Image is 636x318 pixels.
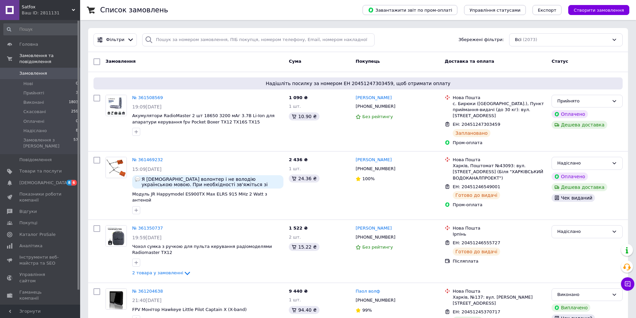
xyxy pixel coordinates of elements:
[71,180,77,186] span: 6
[453,202,546,208] div: Пром-оплата
[621,277,634,291] button: Чат з покупцем
[135,177,140,182] img: :speech_balloon:
[132,271,183,276] span: 2 товара у замовленні
[132,226,163,231] a: № 361350737
[515,37,521,43] span: Всі
[362,114,393,119] span: Без рейтингу
[453,240,500,245] span: ЕН: 20451246555727
[533,5,562,15] button: Експорт
[142,33,375,46] input: Пошук за номером замовлення, ПІБ покупця, номером телефону, Email, номером накладної
[73,137,78,149] span: 57
[354,102,397,111] div: [PHONE_NUMBER]
[453,157,546,163] div: Нова Пошта
[354,165,397,173] div: [PHONE_NUMBER]
[132,307,247,312] span: FPV Монітор Hawkeye Little Pilot Captain X (X-band)
[552,194,595,202] div: Чек виданий
[289,104,301,109] span: 1 шт.
[22,10,80,16] div: Ваш ID: 2811131
[453,163,546,181] div: Харків, Поштомат №43093: вул. [STREET_ADDRESS] (Біля "ХАРКІВСЬКИЙ ВОДОКАНАЛПРОЕКТ")
[19,41,38,47] span: Головна
[19,209,37,215] span: Відгуки
[106,157,127,178] img: Фото товару
[289,59,301,64] span: Cума
[142,177,281,187] span: Я [DEMOGRAPHIC_DATA] волонтер і не володію українською мовою. При необхідності зв'яжіться зі мною...
[132,235,162,240] span: 19:59[DATE]
[453,129,490,137] div: Заплановано
[69,99,78,105] span: 1803
[552,183,607,191] div: Дешева доставка
[445,59,494,64] span: Доставка та оплата
[289,306,319,314] div: 94.40 ₴
[356,288,380,295] a: Паол волф
[557,291,609,298] div: Виконано
[106,289,127,309] img: Фото товару
[368,7,452,13] span: Завантажити звіт по пром-оплаті
[19,289,62,301] span: Гаманець компанії
[76,81,78,87] span: 0
[132,104,162,109] span: 19:09[DATE]
[106,37,125,43] span: Фільтри
[23,109,46,115] span: Скасовані
[356,95,392,101] a: [PERSON_NAME]
[552,121,607,129] div: Дешева доставка
[557,228,609,235] div: Надіслано
[105,157,127,178] a: Фото товару
[552,304,590,312] div: Виплачено
[453,225,546,231] div: Нова Пошта
[19,254,62,266] span: Інструменти веб-майстра та SEO
[363,5,457,15] button: Завантажити звіт по пром-оплаті
[453,101,546,119] div: с. Бирюки ([GEOGRAPHIC_DATA].), Пункт приймання-видачі (до 30 кг): вул. [STREET_ADDRESS]
[19,272,62,284] span: Управління сайтом
[356,225,392,232] a: [PERSON_NAME]
[105,59,136,64] span: Замовлення
[362,245,393,250] span: Без рейтингу
[552,110,588,118] div: Оплачено
[289,95,307,100] span: 1 090 ₴
[19,243,42,249] span: Аналітика
[523,37,537,42] span: (2073)
[453,309,500,314] span: ЕН: 20451245370717
[132,113,274,124] span: Акумулятори RadioMaster 2 шт 18650 3200 мАг 3.7В Li-Ion для апаратури керування fpv Pocket Boxer ...
[23,99,44,105] span: Виконані
[23,128,47,134] span: Надіслано
[453,122,500,127] span: ЕН: 20451247303459
[289,166,301,171] span: 1 шт.
[354,233,397,242] div: [PHONE_NUMBER]
[105,95,127,116] a: Фото товару
[132,289,163,294] a: № 361204638
[66,180,72,186] span: 8
[106,226,127,246] img: Фото товару
[568,5,629,15] button: Створити замовлення
[76,118,78,124] span: 0
[362,176,375,181] span: 100%
[453,95,546,101] div: Нова Пошта
[356,59,380,64] span: Покупець
[19,232,55,238] span: Каталог ProSale
[132,244,272,255] a: Чохол сумка з ручкою для пульта керування радіомоделями Radiomaster TX12
[19,191,62,203] span: Показники роботи компанії
[76,90,78,96] span: 3
[23,90,44,96] span: Прийняті
[356,157,392,163] a: [PERSON_NAME]
[19,220,37,226] span: Покупці
[289,157,307,162] span: 2 436 ₴
[23,81,33,87] span: Нові
[289,175,319,183] div: 24.36 ₴
[96,80,620,87] span: Надішліть посилку за номером ЕН 20451247303459, щоб отримати оплату
[562,7,629,12] a: Створити замовлення
[453,288,546,294] div: Нова Пошта
[464,5,526,15] button: Управління статусами
[557,160,609,167] div: Надіслано
[557,98,609,105] div: Прийнято
[132,167,162,172] span: 15:09[DATE]
[469,8,520,13] span: Управління статусами
[105,225,127,247] a: Фото товару
[22,4,72,10] span: Satfox
[19,180,69,186] span: [DEMOGRAPHIC_DATA]
[19,157,52,163] span: Повідомлення
[354,296,397,305] div: [PHONE_NUMBER]
[19,168,62,174] span: Товари та послуги
[132,157,163,162] a: № 361469232
[552,173,588,181] div: Оплачено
